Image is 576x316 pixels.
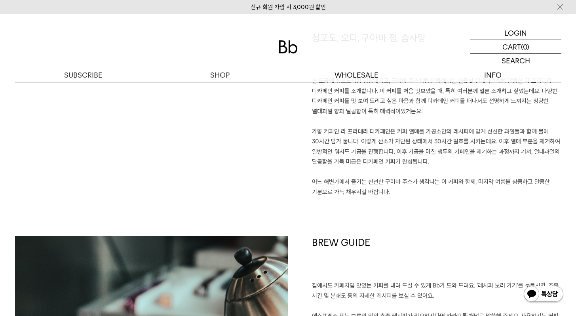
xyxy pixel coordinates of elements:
[312,76,561,197] p: 한 모금에 청포도처럼 청량해지고, 구아바 주스처럼 달콤해지는 연둣빛 열대과일처럼 달콤한 라 프라데라 디카페인 커피를 소개합니다. 이 커피를 처음 맛보았을 때, 특히 여러분께 ...
[288,68,425,82] p: WHOLESALE
[523,285,564,304] img: 카카오톡 채널 1:1 채팅 버튼
[425,68,561,82] p: INFO
[504,26,527,40] p: LOGIN
[15,68,152,82] a: SUBSCRIBE
[521,40,529,53] p: (0)
[470,40,561,54] a: CART (0)
[502,40,521,53] p: CART
[251,4,326,11] a: 신규 회원 가입 시 3,000원 할인
[152,68,288,82] a: SHOP
[502,54,530,68] p: SEARCH
[279,40,298,53] img: 로고
[312,236,561,281] h1: BREW GUIDE
[470,26,561,40] a: LOGIN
